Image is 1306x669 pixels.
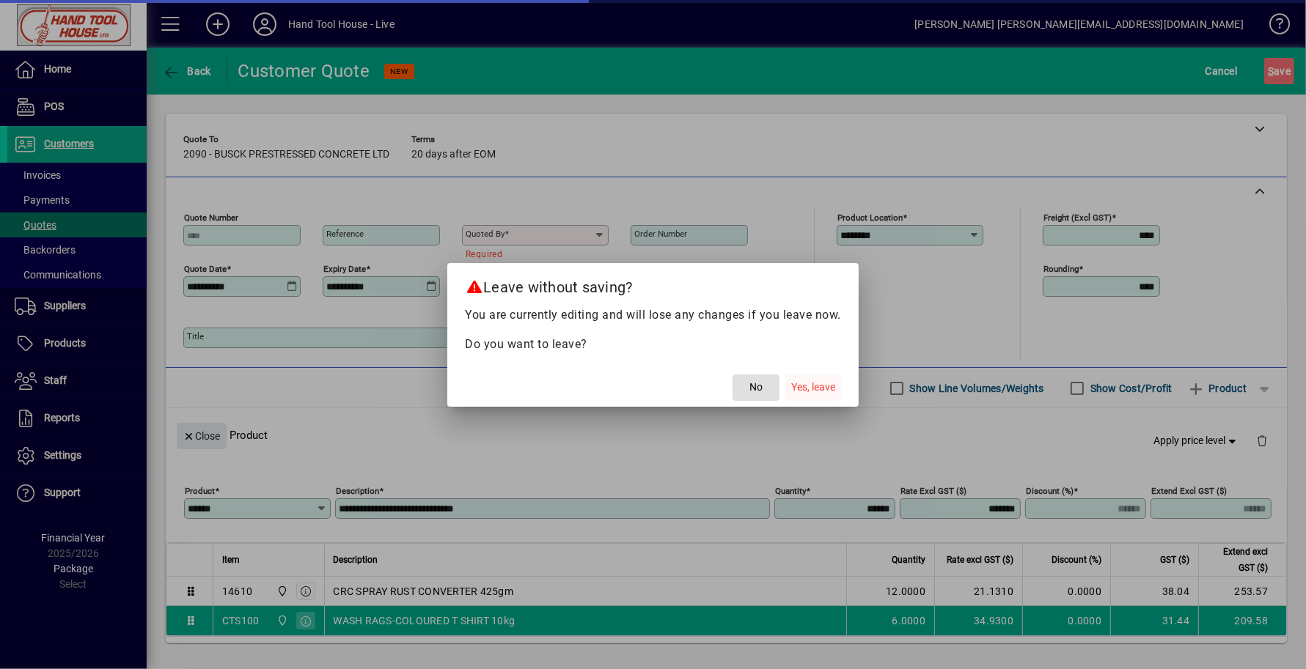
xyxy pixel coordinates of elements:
button: No [733,374,779,401]
p: Do you want to leave? [465,336,841,353]
h2: Leave without saving? [447,263,859,306]
p: You are currently editing and will lose any changes if you leave now. [465,306,841,324]
span: No [749,380,763,395]
button: Yes, leave [785,374,841,401]
span: Yes, leave [791,380,835,395]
